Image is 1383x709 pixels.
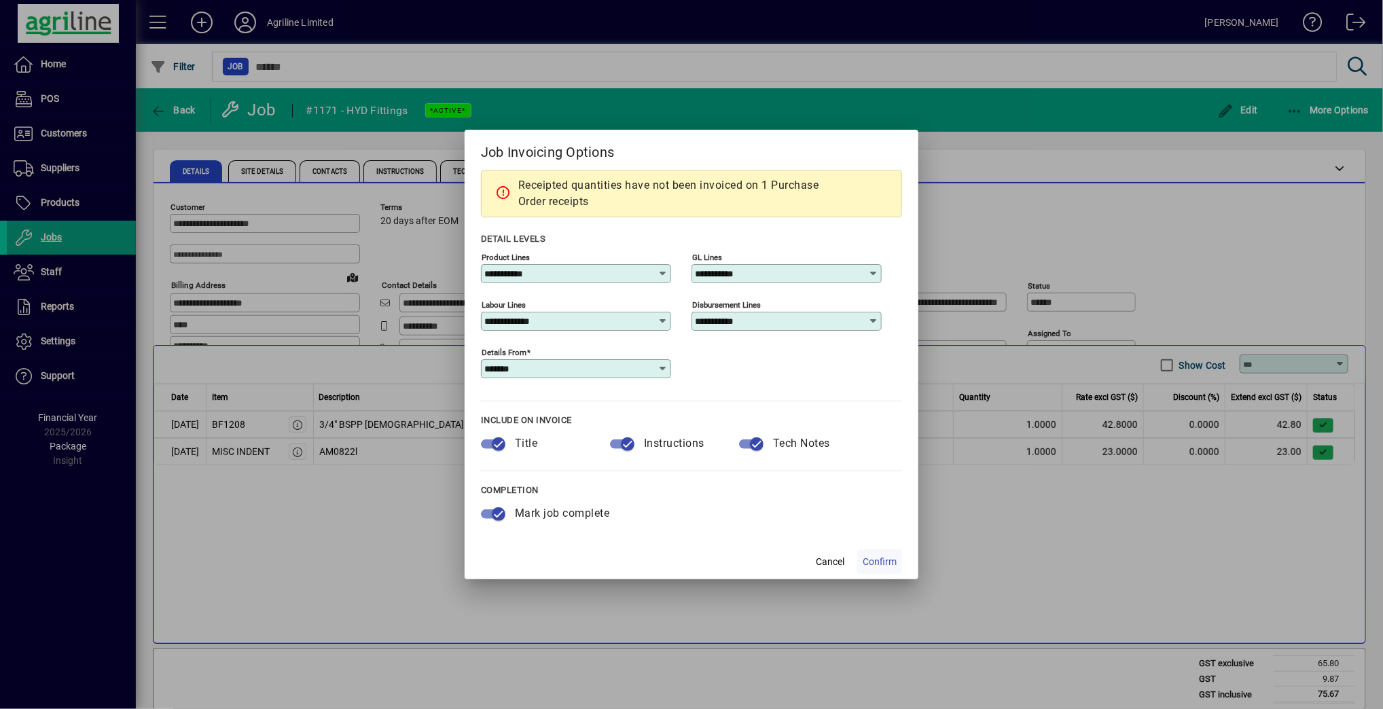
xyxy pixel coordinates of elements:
[518,177,819,210] li: Receipted quantities have not been invoiced on 1 Purchase Order receipts
[482,253,530,262] mat-label: Product Lines
[515,507,610,520] span: Mark job complete
[481,412,902,429] div: INCLUDE ON INVOICE
[808,549,852,574] button: Cancel
[692,253,722,262] mat-label: GL Lines
[481,482,902,498] div: COMPLETION
[465,130,918,169] h2: Job Invoicing Options
[857,549,902,574] button: Confirm
[773,437,830,450] span: Tech Notes
[515,437,538,450] span: Title
[482,300,526,310] mat-label: Labour Lines
[816,555,844,569] span: Cancel
[692,300,761,310] mat-label: Disbursement Lines
[863,555,897,569] span: Confirm
[644,437,704,450] span: Instructions
[482,348,526,357] mat-label: Details From
[481,231,902,247] div: DETAIL LEVELS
